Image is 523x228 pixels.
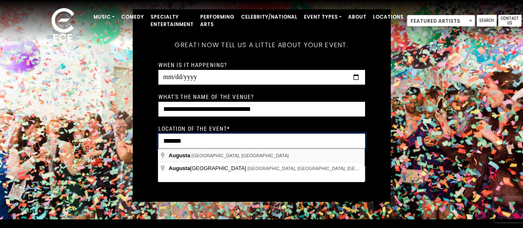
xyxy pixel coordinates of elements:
span: Augusta [169,165,190,171]
a: Comedy [118,10,147,24]
span: [GEOGRAPHIC_DATA] [169,165,247,171]
span: Featured Artists [407,15,475,27]
a: Performing Arts [197,10,238,31]
a: Music [90,10,118,24]
label: What's the name of the venue? [158,93,254,100]
a: Specialty Entertainment [147,10,197,31]
label: Location of the event [158,125,230,132]
span: Featured Artists [407,15,475,26]
label: When is it happening? [158,61,227,68]
a: Event Types [301,10,345,24]
span: [GEOGRAPHIC_DATA], [GEOGRAPHIC_DATA], [GEOGRAPHIC_DATA] [247,166,394,171]
a: Contact Us [498,15,521,26]
span: Augusta [169,152,190,158]
span: [GEOGRAPHIC_DATA], [GEOGRAPHIC_DATA] [191,153,289,158]
a: Search [477,15,497,26]
a: About [345,10,370,24]
img: ece_new_logo_whitev2-1.png [42,6,84,46]
a: Locations [370,10,407,24]
a: Celebrity/National [238,10,301,24]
